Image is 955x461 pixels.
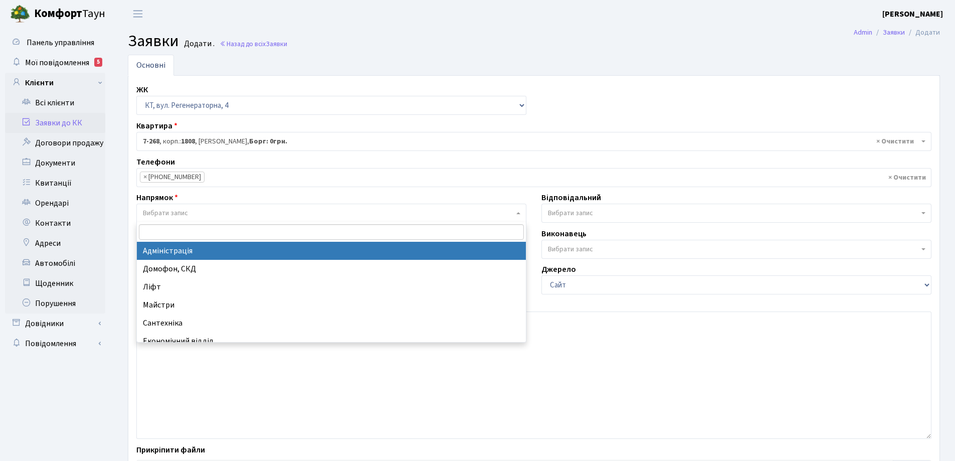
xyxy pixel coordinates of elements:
label: Телефони [136,156,175,168]
a: [PERSON_NAME] [882,8,943,20]
a: Панель управління [5,33,105,53]
div: 5 [94,58,102,67]
a: Заявки до КК [5,113,105,133]
a: Порушення [5,293,105,314]
li: Сантехніка [137,314,526,332]
img: logo.png [10,4,30,24]
label: Напрямок [136,192,178,204]
a: Довідники [5,314,105,334]
label: Виконавець [541,228,587,240]
a: Квитанції [5,173,105,193]
a: Орендарі [5,193,105,213]
label: ЖК [136,84,148,96]
a: Щоденник [5,273,105,293]
a: Всі клієнти [5,93,105,113]
span: Таун [34,6,105,23]
span: Заявки [266,39,287,49]
li: Економічний відділ [137,332,526,350]
a: Заявки [883,27,905,38]
label: Джерело [541,263,576,275]
a: Клієнти [5,73,105,93]
label: Відповідальний [541,192,601,204]
a: Мої повідомлення5 [5,53,105,73]
a: Повідомлення [5,334,105,354]
span: Видалити всі елементи [876,136,914,146]
a: Основні [128,55,174,76]
li: Додати [905,27,940,38]
b: 1808 [181,136,195,146]
span: Видалити всі елементи [888,173,926,183]
span: Вибрати запис [143,208,188,218]
span: <b>7-268</b>, корп.: <b>1808</b>, Онопрієнко Наталія Валеріївна, <b>Борг: 0грн.</b> [136,132,931,151]
b: [PERSON_NAME] [882,9,943,20]
button: Переключити навігацію [125,6,150,22]
li: Ліфт [137,278,526,296]
label: Квартира [136,120,177,132]
a: Контакти [5,213,105,233]
li: Адміністрація [137,242,526,260]
b: 7-268 [143,136,159,146]
span: Вибрати запис [548,244,593,254]
li: Домофон, СКД [137,260,526,278]
b: Комфорт [34,6,82,22]
span: × [143,172,147,182]
span: Мої повідомлення [25,57,89,68]
nav: breadcrumb [839,22,955,43]
li: Майстри [137,296,526,314]
a: Admin [854,27,872,38]
span: Заявки [128,30,179,53]
a: Договори продажу [5,133,105,153]
a: Документи [5,153,105,173]
b: Борг: 0грн. [249,136,287,146]
span: Панель управління [27,37,94,48]
li: (067) 934-62-30 [140,172,205,183]
small: Додати . [182,39,215,49]
span: <b>7-268</b>, корп.: <b>1808</b>, Онопрієнко Наталія Валеріївна, <b>Борг: 0грн.</b> [143,136,919,146]
span: Вибрати запис [548,208,593,218]
a: Адреси [5,233,105,253]
a: Автомобілі [5,253,105,273]
a: Назад до всіхЗаявки [220,39,287,49]
label: Прикріпити файли [136,444,205,456]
